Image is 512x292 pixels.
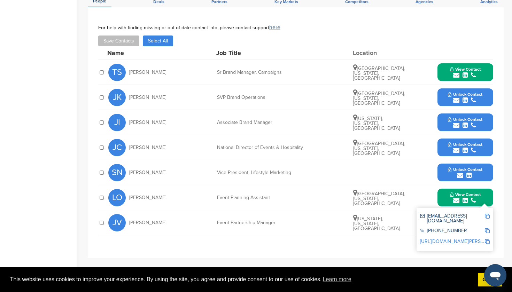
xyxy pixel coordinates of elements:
div: Location [353,50,405,56]
button: Unlock Contact [440,162,491,183]
span: [PERSON_NAME] [129,70,166,75]
div: Associate Brand Manager [217,120,321,125]
span: [US_STATE], [US_STATE], [GEOGRAPHIC_DATA] [353,116,400,131]
span: [PERSON_NAME] [129,145,166,150]
img: Copy [485,214,490,219]
div: Event Planning Assistant [217,195,321,200]
span: View Contact [450,192,481,197]
a: here [269,24,280,31]
span: JI [108,114,126,131]
span: [US_STATE], [US_STATE], [GEOGRAPHIC_DATA] [353,216,400,231]
div: [PHONE_NUMBER] [420,228,484,234]
span: JK [108,89,126,106]
div: For help with finding missing or out-of-date contact info, please contact support . [98,25,493,30]
button: Unlock Contact [440,137,491,158]
div: Vice President, Lifestyle Marketing [217,170,321,175]
a: dismiss cookie message [478,273,502,287]
span: [PERSON_NAME] [129,220,166,225]
span: Unlock Contact [448,117,482,122]
span: JV [108,214,126,231]
button: View Contact [442,62,489,83]
span: Unlock Contact [448,142,482,147]
span: Unlock Contact [448,92,482,97]
img: Copy [485,239,490,244]
span: [GEOGRAPHIC_DATA], [US_STATE], [GEOGRAPHIC_DATA] [353,90,405,106]
div: Name [107,50,184,56]
span: TS [108,64,126,81]
span: Unlock Contact [448,167,482,172]
span: [PERSON_NAME] [129,95,166,100]
button: Unlock Contact [440,87,491,108]
span: SN [108,164,126,181]
span: [GEOGRAPHIC_DATA], [US_STATE], [GEOGRAPHIC_DATA] [353,141,405,156]
div: [EMAIL_ADDRESS][DOMAIN_NAME] [420,214,484,223]
div: Sr Brand Manager, Campaigns [217,70,321,75]
button: Unlock Contact [440,112,491,133]
div: SVP Brand Operations [217,95,321,100]
span: JC [108,139,126,156]
span: [PERSON_NAME] [129,195,166,200]
a: learn more about cookies [322,274,352,285]
span: LO [108,189,126,206]
span: [PERSON_NAME] [129,120,166,125]
button: View Contact [442,187,489,208]
button: Save Contacts [98,35,139,46]
span: [GEOGRAPHIC_DATA], [US_STATE], [GEOGRAPHIC_DATA] [353,191,405,206]
button: Select All [143,35,173,46]
div: Event Partnership Manager [217,220,321,225]
div: National Director of Events & Hospitality [217,145,321,150]
img: Copy [485,228,490,233]
a: [URL][DOMAIN_NAME][PERSON_NAME] [420,238,505,244]
span: This website uses cookies to improve your experience. By using the site, you agree and provide co... [10,274,472,285]
span: [GEOGRAPHIC_DATA], [US_STATE], [GEOGRAPHIC_DATA] [353,65,405,81]
div: Job Title [216,50,321,56]
span: View Contact [450,67,481,72]
iframe: Button to launch messaging window [484,264,506,286]
span: [PERSON_NAME] [129,170,166,175]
